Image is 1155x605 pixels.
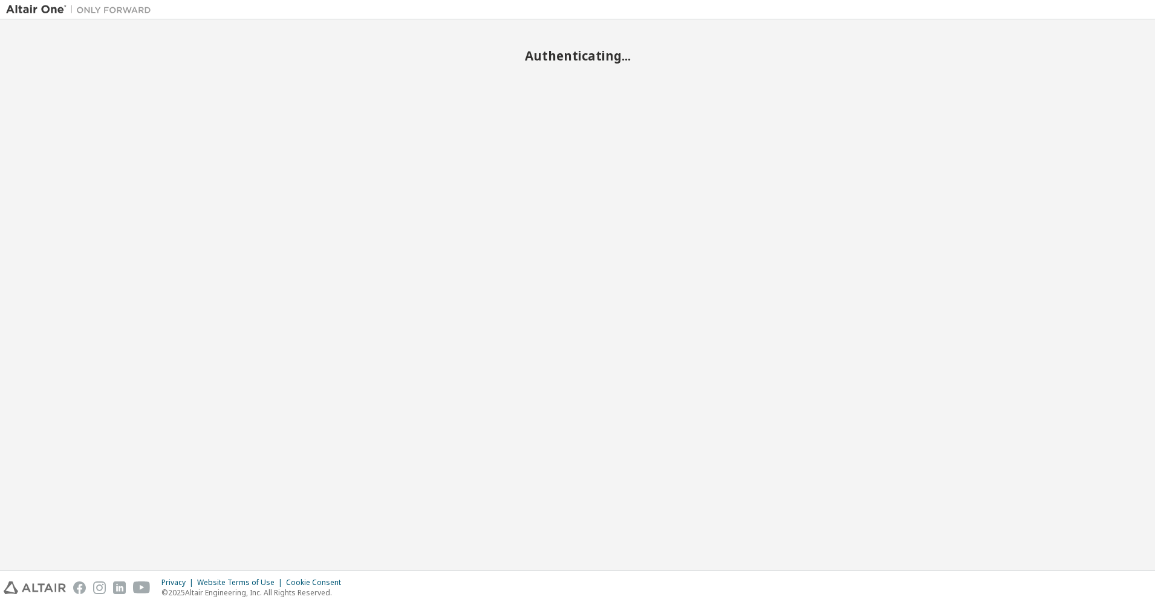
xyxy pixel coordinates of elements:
[161,587,348,598] p: © 2025 Altair Engineering, Inc. All Rights Reserved.
[4,581,66,594] img: altair_logo.svg
[197,578,286,587] div: Website Terms of Use
[73,581,86,594] img: facebook.svg
[6,48,1149,64] h2: Authenticating...
[113,581,126,594] img: linkedin.svg
[93,581,106,594] img: instagram.svg
[6,4,157,16] img: Altair One
[286,578,348,587] div: Cookie Consent
[161,578,197,587] div: Privacy
[133,581,151,594] img: youtube.svg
